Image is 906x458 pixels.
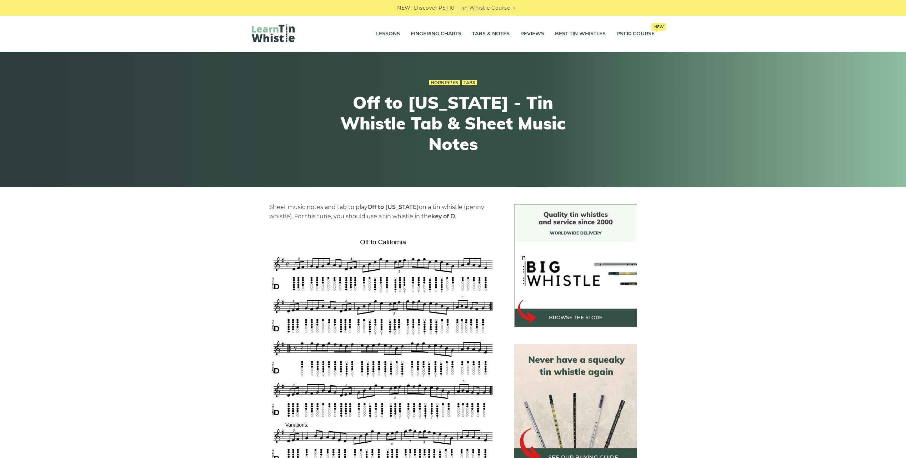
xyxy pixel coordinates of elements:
p: Sheet music notes and tab to play on a tin whistle (penny whistle). For this tune, you should use... [269,203,497,221]
a: Hornpipes [429,80,460,86]
strong: Off to [US_STATE] [367,204,419,210]
img: LearnTinWhistle.com [252,24,295,42]
h1: Off to [US_STATE] - Tin Whistle Tab & Sheet Music Notes [322,92,585,154]
a: Lessons [376,25,400,43]
span: New [651,23,666,31]
a: Best Tin Whistles [555,25,606,43]
img: BigWhistle Tin Whistle Store [514,204,637,327]
a: Fingering Charts [411,25,461,43]
a: Reviews [520,25,544,43]
a: Tabs [462,80,477,86]
a: Tabs & Notes [472,25,510,43]
a: PST10 CourseNew [616,25,655,43]
strong: key of D [431,213,455,220]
